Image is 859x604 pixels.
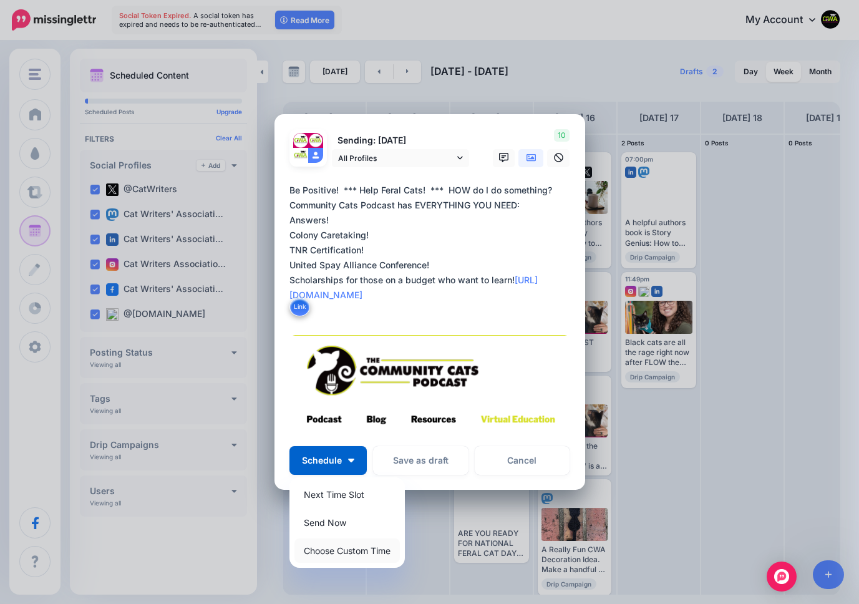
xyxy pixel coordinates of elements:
[554,129,570,142] span: 10
[289,335,570,437] img: 85LJLG5ZF9QSMTSAKUH883MJF2P0L37Q.png
[373,446,468,475] button: Save as draft
[308,148,323,163] img: user_default_image.png
[289,446,367,475] button: Schedule
[294,482,400,507] a: Next Time Slot
[289,477,405,568] div: Schedule
[332,134,469,148] p: Sending: [DATE]
[293,133,308,148] img: 1qlX9Brh-74720.jpg
[293,148,308,163] img: 326279769_1240690483185035_8704348640003314294_n-bsa141107.png
[332,149,469,167] a: All Profiles
[475,446,570,475] a: Cancel
[308,133,323,148] img: 45698106_333706100514846_7785613158785220608_n-bsa140427.jpg
[338,152,454,165] span: All Profiles
[348,459,354,462] img: arrow-down-white.png
[289,298,310,316] button: Link
[289,183,576,318] div: Be Positive! *** Help Feral Cats! *** HOW do I do something? Community Cats Podcast has EVERYTHIN...
[767,562,797,592] div: Open Intercom Messenger
[294,538,400,563] a: Choose Custom Time
[294,510,400,535] a: Send Now
[302,456,342,465] span: Schedule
